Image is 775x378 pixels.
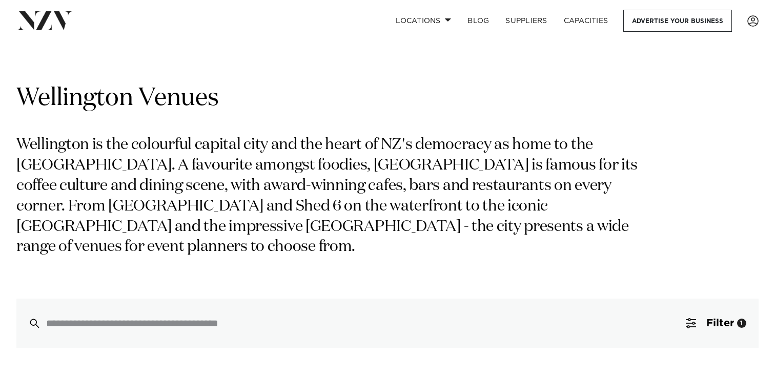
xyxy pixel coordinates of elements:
[556,10,617,32] a: Capacities
[16,135,650,258] p: Wellington is the colourful capital city and the heart of NZ's democracy as home to the [GEOGRAPH...
[497,10,555,32] a: SUPPLIERS
[459,10,497,32] a: BLOG
[16,82,759,115] h1: Wellington Venues
[674,299,759,348] button: Filter1
[706,318,734,328] span: Filter
[623,10,732,32] a: Advertise your business
[737,319,746,328] div: 1
[387,10,459,32] a: Locations
[16,11,72,30] img: nzv-logo.png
